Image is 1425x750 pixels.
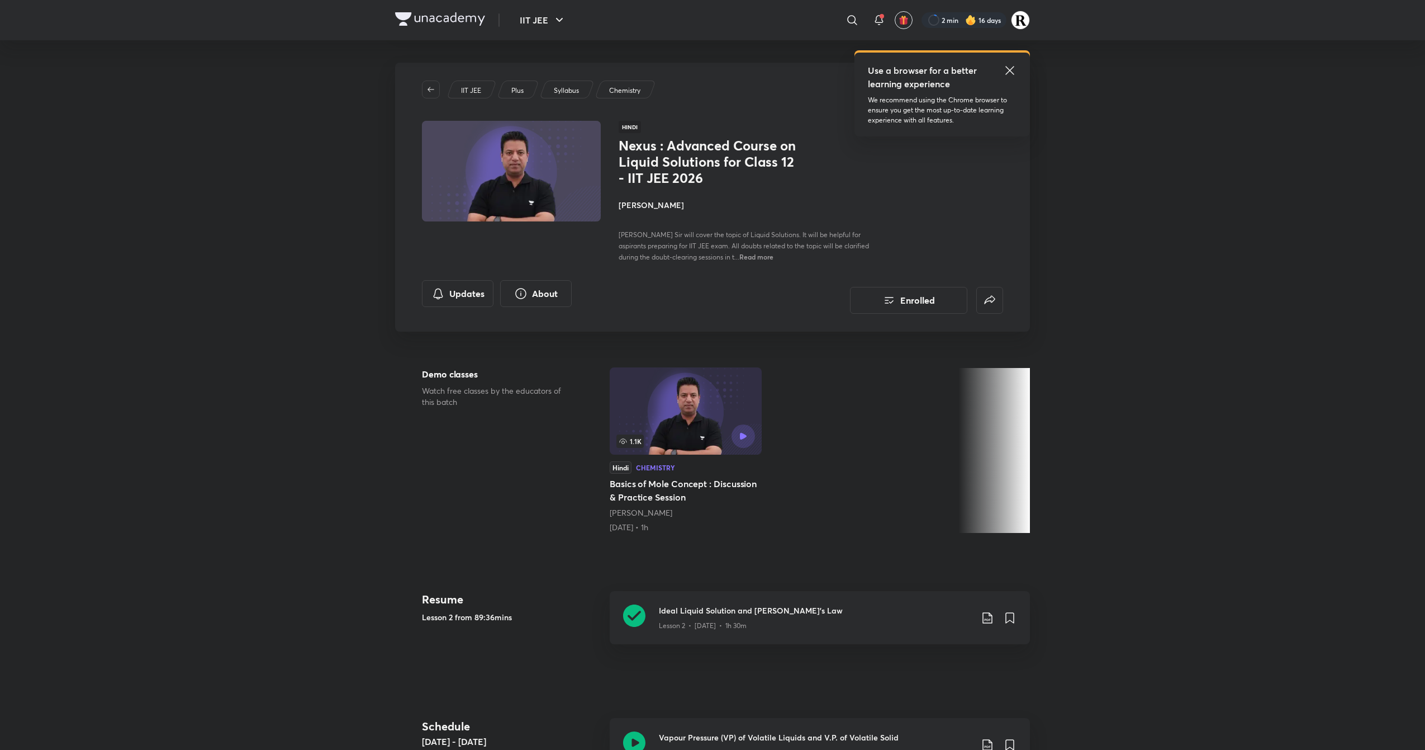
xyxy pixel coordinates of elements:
[420,120,602,223] img: Thumbnail
[395,12,485,29] a: Company Logo
[619,230,869,261] span: [PERSON_NAME] Sir will cover the topic of Liquid Solutions. It will be helpful for aspirants prep...
[422,591,601,608] h4: Resume
[422,611,601,623] h5: Lesson 2 from 89:36mins
[659,621,747,631] p: Lesson 2 • [DATE] • 1h 30m
[610,367,762,533] a: 1.1KHindiChemistryBasics of Mole Concept : Discussion & Practice Session[PERSON_NAME][DATE] • 1h
[610,591,1030,658] a: Ideal Liquid Solution and [PERSON_NAME]’s LawLesson 2 • [DATE] • 1h 30m
[607,86,643,96] a: Chemistry
[510,86,526,96] a: Plus
[619,138,801,186] h1: Nexus : Advanced Course on Liquid Solutions for Class 12 - IIT JEE 2026
[610,477,762,504] h5: Basics of Mole Concept : Discussion & Practice Session
[965,15,976,26] img: streak
[552,86,581,96] a: Syllabus
[422,718,601,735] h4: Schedule
[422,735,601,748] h5: [DATE] - [DATE]
[609,86,640,96] p: Chemistry
[895,11,913,29] button: avatar
[659,605,972,616] h3: Ideal Liquid Solution and [PERSON_NAME]’s Law
[610,461,631,474] div: Hindi
[610,507,672,518] a: [PERSON_NAME]
[511,86,524,96] p: Plus
[619,121,641,133] span: Hindi
[610,507,762,518] div: Brijesh Jindal
[739,252,773,261] span: Read more
[554,86,579,96] p: Syllabus
[610,522,762,533] div: 9th Jun • 1h
[610,367,762,533] a: Basics of Mole Concept : Discussion & Practice Session
[500,280,572,307] button: About
[395,12,485,26] img: Company Logo
[616,435,644,448] span: 1.1K
[619,199,869,211] h4: [PERSON_NAME]
[868,64,979,91] h5: Use a browser for a better learning experience
[636,464,675,471] div: Chemistry
[868,95,1016,125] p: We recommend using the Chrome browser to ensure you get the most up-to-date learning experience w...
[422,367,574,381] h5: Demo classes
[850,287,967,314] button: Enrolled
[976,287,1003,314] button: false
[659,732,972,743] h3: Vapour Pressure (VP) of Volatile Liquids and V.P. of Volatile Solid
[513,9,573,31] button: IIT JEE
[899,15,909,25] img: avatar
[459,86,483,96] a: IIT JEE
[461,86,481,96] p: IIT JEE
[422,280,493,307] button: Updates
[422,385,574,408] p: Watch free classes by the educators of this batch
[1011,11,1030,30] img: Rakhi Sharma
